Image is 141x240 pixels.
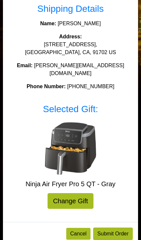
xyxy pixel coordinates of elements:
button: Submit Order [93,228,133,240]
strong: Name: [40,21,56,26]
strong: Phone Number: [27,84,66,89]
img: Ninja Air Fryer Pro 5 QT - Gray [44,122,97,175]
h3: Selected Gift: [8,104,133,115]
a: Change Gift [48,193,94,209]
button: Cancel [66,228,91,240]
span: [PERSON_NAME] [58,21,101,26]
span: [STREET_ADDRESS], [GEOGRAPHIC_DATA], CA, 91702 US [25,42,116,55]
span: [PERSON_NAME][EMAIL_ADDRESS][DOMAIN_NAME] [34,63,124,76]
strong: Address: [59,34,82,39]
strong: Email: [17,63,32,68]
h5: Ninja Air Fryer Pro 5 QT - Gray [8,180,133,188]
h3: Shipping Details [8,3,133,14]
span: [PHONE_NUMBER] [67,84,114,89]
